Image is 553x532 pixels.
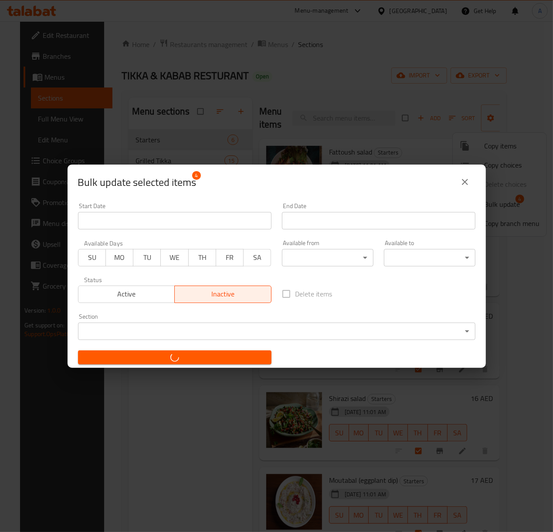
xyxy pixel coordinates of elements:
span: SA [247,251,268,264]
button: close [455,172,475,192]
span: 4 [192,171,201,180]
span: Active [82,288,172,300]
button: WE [160,249,188,266]
button: TH [188,249,216,266]
div: ​ [78,323,475,340]
span: TH [192,251,213,264]
span: FR [220,251,240,264]
span: Delete items [295,289,332,299]
span: SU [82,251,102,264]
div: ​ [384,249,475,266]
button: MO [105,249,133,266]
button: TU [133,249,161,266]
span: MO [109,251,130,264]
button: SA [243,249,271,266]
span: TU [137,251,157,264]
button: Active [78,286,175,303]
span: Selected items count [78,175,197,189]
button: Inactive [174,286,271,303]
span: Inactive [178,288,268,300]
button: FR [216,249,244,266]
div: ​ [282,249,373,266]
span: WE [164,251,185,264]
button: SU [78,249,106,266]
